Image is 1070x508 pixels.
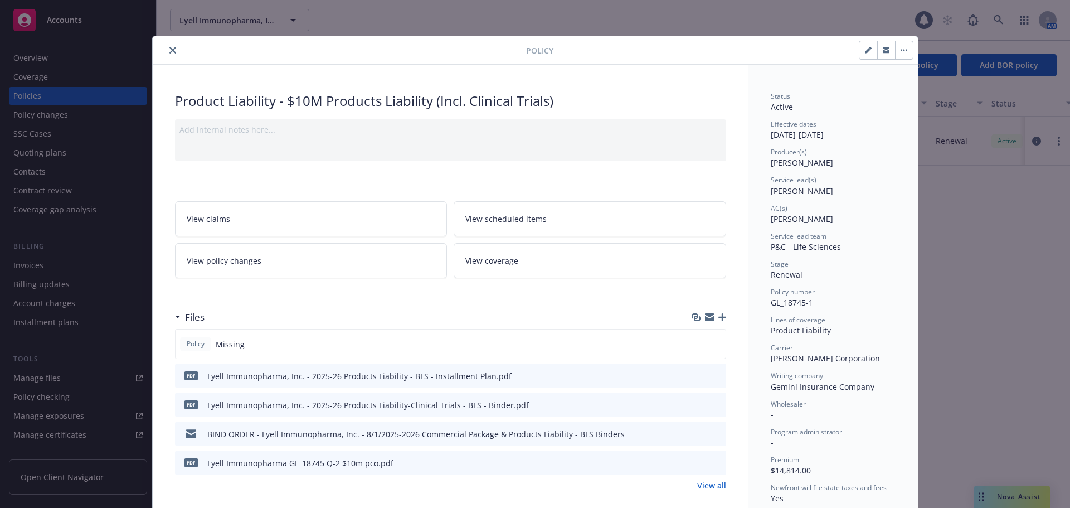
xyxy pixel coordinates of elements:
[694,370,703,382] button: download file
[465,255,518,267] span: View coverage
[454,201,726,236] a: View scheduled items
[771,101,793,112] span: Active
[771,157,833,168] span: [PERSON_NAME]
[712,370,722,382] button: preview file
[771,269,802,280] span: Renewal
[771,437,774,448] span: -
[771,186,833,196] span: [PERSON_NAME]
[175,243,448,278] a: View policy changes
[771,241,841,252] span: P&C - Life Sciences
[771,175,816,185] span: Service lead(s)
[207,428,625,440] div: BIND ORDER - Lyell Immunopharma, Inc. - 8/1/2025-2026 Commercial Package & Products Liability - B...
[185,310,205,325] h3: Files
[771,455,799,465] span: Premium
[175,310,205,325] div: Files
[184,371,198,380] span: pdf
[771,259,789,269] span: Stage
[175,91,726,110] div: Product Liability - $10M Products Liability (Incl. Clinical Trials)
[207,457,393,469] div: Lyell Immunopharma GL_18745 Q-2 $10m pco.pdf
[187,213,230,225] span: View claims
[184,458,198,467] span: pdf
[697,480,726,491] a: View all
[712,457,722,469] button: preview file
[184,400,198,409] span: pdf
[187,255,261,267] span: View policy changes
[712,428,722,440] button: preview file
[771,399,806,409] span: Wholesaler
[207,370,512,382] div: Lyell Immunopharma, Inc. - 2025-26 Products Liability - BLS - Installment Plan.pdf
[771,119,816,129] span: Effective dates
[712,399,722,411] button: preview file
[771,483,887,492] span: Newfront will file state taxes and fees
[771,119,896,141] div: [DATE] - [DATE]
[771,493,784,504] span: Yes
[771,409,774,420] span: -
[771,427,842,437] span: Program administrator
[771,353,880,364] span: [PERSON_NAME] Corporation
[771,381,874,392] span: Gemini Insurance Company
[771,343,793,352] span: Carrier
[694,428,703,440] button: download file
[207,399,529,411] div: Lyell Immunopharma, Inc. - 2025-26 Products Liability-Clinical Trials - BLS - Binder.pdf
[175,201,448,236] a: View claims
[771,325,896,336] div: Product Liability
[166,43,179,57] button: close
[465,213,547,225] span: View scheduled items
[694,399,703,411] button: download file
[179,124,722,136] div: Add internal notes here...
[771,465,811,476] span: $14,814.00
[526,45,553,56] span: Policy
[771,371,823,380] span: Writing company
[771,231,826,241] span: Service lead team
[771,147,807,157] span: Producer(s)
[771,315,825,325] span: Lines of coverage
[771,297,813,308] span: GL_18745-1
[694,457,703,469] button: download file
[216,338,245,350] span: Missing
[771,214,833,224] span: [PERSON_NAME]
[771,204,787,213] span: AC(s)
[771,91,790,101] span: Status
[454,243,726,278] a: View coverage
[771,287,815,297] span: Policy number
[184,339,207,349] span: Policy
